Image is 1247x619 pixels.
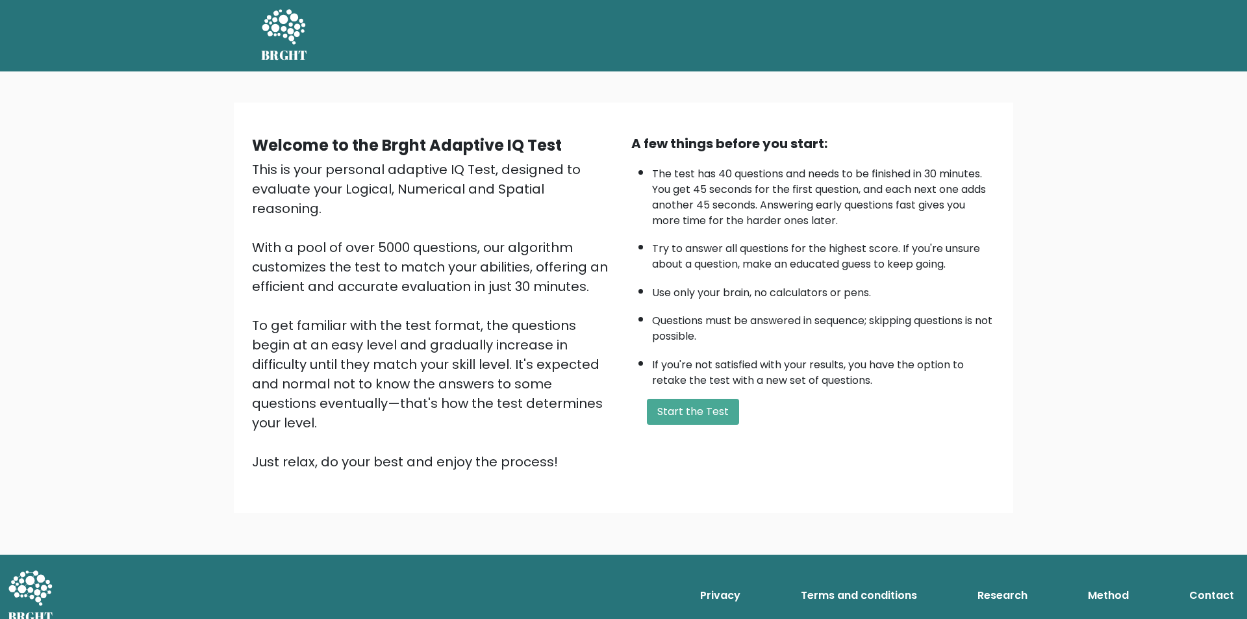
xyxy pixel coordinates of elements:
[252,134,562,156] b: Welcome to the Brght Adaptive IQ Test
[647,399,739,425] button: Start the Test
[252,160,616,472] div: This is your personal adaptive IQ Test, designed to evaluate your Logical, Numerical and Spatial ...
[652,351,995,388] li: If you're not satisfied with your results, you have the option to retake the test with a new set ...
[796,583,922,609] a: Terms and conditions
[652,279,995,301] li: Use only your brain, no calculators or pens.
[631,134,995,153] div: A few things before you start:
[972,583,1033,609] a: Research
[1083,583,1134,609] a: Method
[695,583,746,609] a: Privacy
[1184,583,1239,609] a: Contact
[261,5,308,66] a: BRGHT
[261,47,308,63] h5: BRGHT
[652,234,995,272] li: Try to answer all questions for the highest score. If you're unsure about a question, make an edu...
[652,307,995,344] li: Questions must be answered in sequence; skipping questions is not possible.
[652,160,995,229] li: The test has 40 questions and needs to be finished in 30 minutes. You get 45 seconds for the firs...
